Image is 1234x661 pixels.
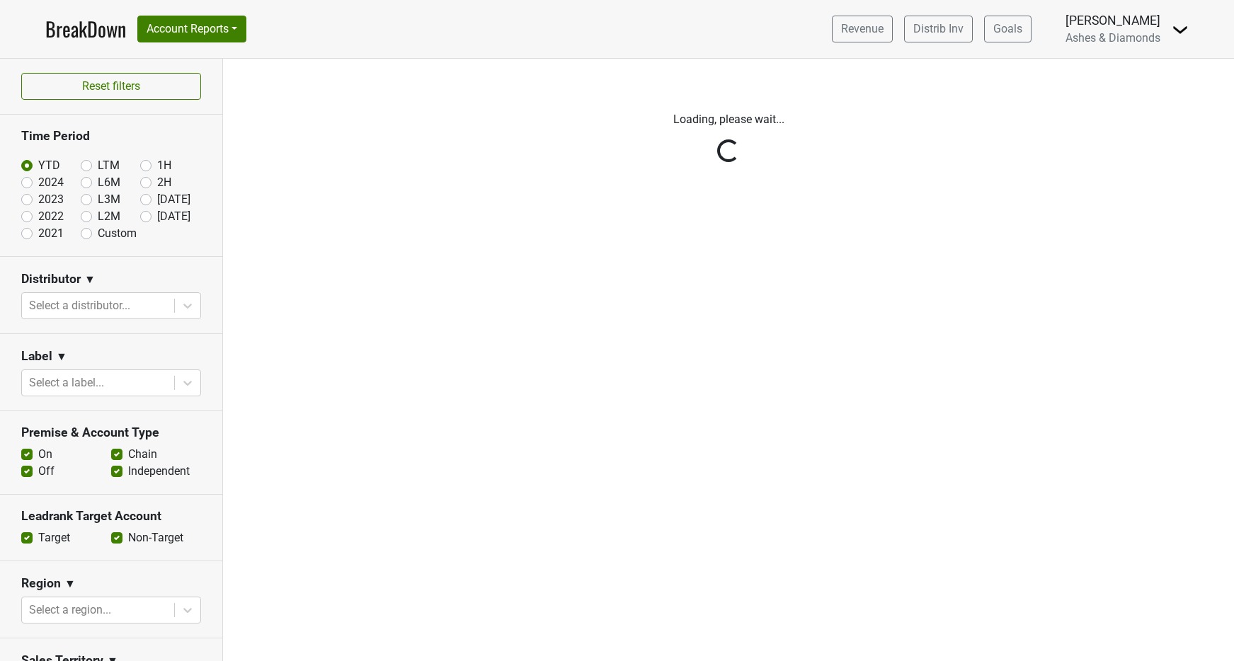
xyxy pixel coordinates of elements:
[904,16,973,42] a: Distrib Inv
[45,14,126,44] a: BreakDown
[984,16,1032,42] a: Goals
[832,16,893,42] a: Revenue
[336,111,1121,128] p: Loading, please wait...
[137,16,246,42] button: Account Reports
[1172,21,1189,38] img: Dropdown Menu
[1066,11,1160,30] div: [PERSON_NAME]
[1066,31,1160,45] span: Ashes & Diamonds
